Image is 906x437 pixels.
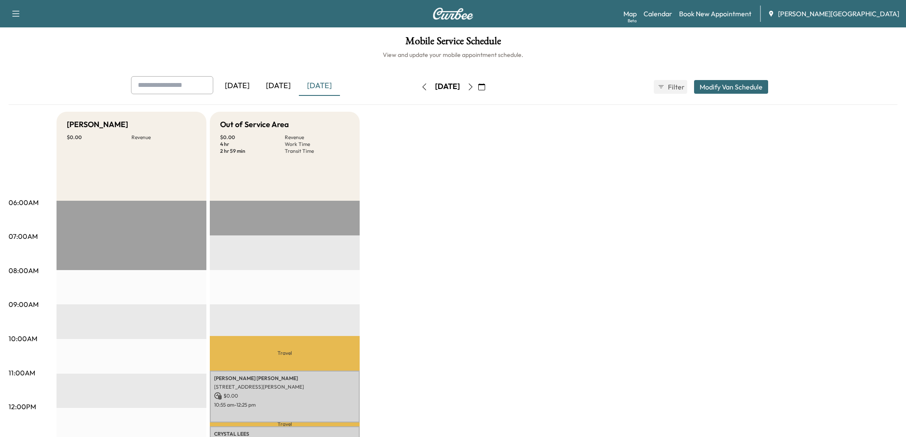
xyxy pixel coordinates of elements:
img: Curbee Logo [432,8,474,20]
div: [DATE] [217,76,258,96]
div: [DATE] [258,76,299,96]
p: Transit Time [285,148,349,155]
p: $ 0.00 [220,134,285,141]
p: 4 hr [220,141,285,148]
p: $ 0.00 [67,134,131,141]
div: [DATE] [435,81,460,92]
p: 06:00AM [9,197,39,208]
span: [PERSON_NAME][GEOGRAPHIC_DATA] [778,9,899,19]
h1: Mobile Service Schedule [9,36,897,51]
button: Modify Van Schedule [694,80,768,94]
p: 10:55 am - 12:25 pm [214,401,355,408]
p: 08:00AM [9,265,39,276]
p: Travel [210,422,360,426]
p: [PERSON_NAME] [PERSON_NAME] [214,375,355,382]
a: MapBeta [623,9,637,19]
div: [DATE] [299,76,340,96]
p: 09:00AM [9,299,39,309]
p: [STREET_ADDRESS][PERSON_NAME] [214,383,355,390]
div: Beta [628,18,637,24]
a: Calendar [644,9,672,19]
p: 11:00AM [9,368,35,378]
p: Travel [210,336,360,371]
p: 10:00AM [9,333,37,344]
button: Filter [654,80,687,94]
p: 07:00AM [9,231,38,241]
p: 12:00PM [9,401,36,412]
p: Work Time [285,141,349,148]
p: $ 0.00 [214,392,355,400]
p: 2 hr 59 min [220,148,285,155]
h5: Out of Service Area [220,119,289,131]
p: Revenue [131,134,196,141]
a: Book New Appointment [679,9,751,19]
h5: [PERSON_NAME] [67,119,128,131]
p: Revenue [285,134,349,141]
span: Filter [668,82,683,92]
h6: View and update your mobile appointment schedule. [9,51,897,59]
